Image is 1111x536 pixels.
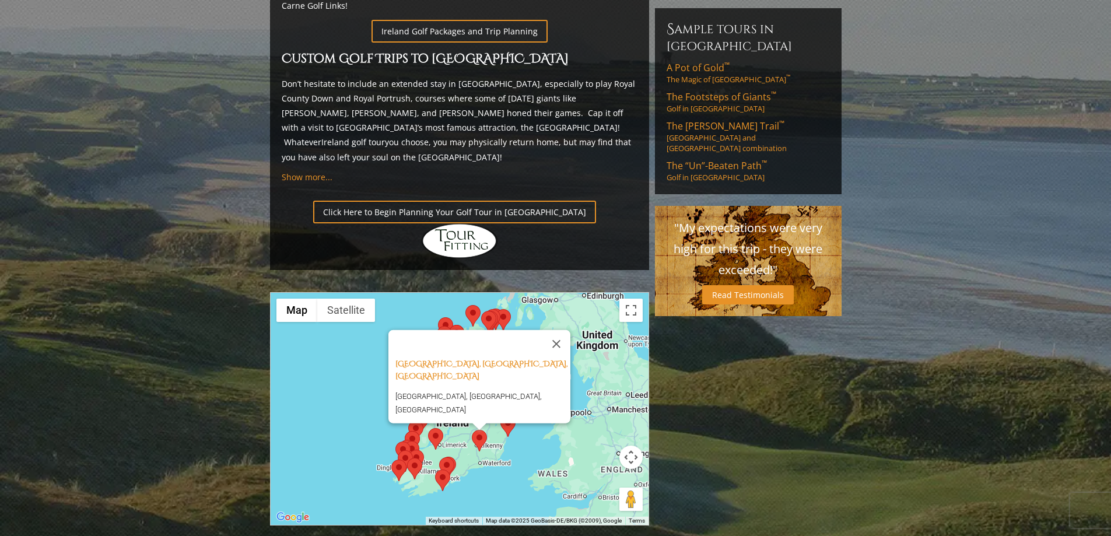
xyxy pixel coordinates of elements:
span: The Footsteps of Giants [667,90,776,103]
a: The Footsteps of Giants™Golf in [GEOGRAPHIC_DATA] [667,90,830,114]
span: The [PERSON_NAME] Trail [667,120,784,132]
button: Keyboard shortcuts [429,517,479,525]
p: "My expectations were very high for this trip - they were exceeded!" [667,218,830,281]
a: Ireland golf tour [321,136,385,148]
a: Terms (opens in new tab) [629,517,645,524]
span: Map data ©2025 GeoBasis-DE/BKG (©2009), Google [486,517,622,524]
h6: Sample Tours in [GEOGRAPHIC_DATA] [667,20,830,54]
p: [GEOGRAPHIC_DATA], [GEOGRAPHIC_DATA], [GEOGRAPHIC_DATA] [395,389,570,416]
p: Don’t hesitate to include an extended stay in [GEOGRAPHIC_DATA], especially to play Royal County ... [282,76,637,164]
sup: ™ [786,73,790,81]
a: Open this area in Google Maps (opens a new window) [274,510,312,525]
sup: ™ [762,158,767,168]
button: Drag Pegman onto the map to open Street View [619,488,643,511]
button: Show satellite imagery [317,299,375,322]
a: A Pot of Gold™The Magic of [GEOGRAPHIC_DATA]™ [667,61,830,85]
a: Click Here to Begin Planning Your Golf Tour in [GEOGRAPHIC_DATA] [313,201,596,223]
a: [GEOGRAPHIC_DATA], [GEOGRAPHIC_DATA], [GEOGRAPHIC_DATA] [395,359,567,381]
sup: ™ [779,118,784,128]
a: Show more... [282,171,332,183]
a: The [PERSON_NAME] Trail™[GEOGRAPHIC_DATA] and [GEOGRAPHIC_DATA] combination [667,120,830,153]
img: Hidden Links [422,223,497,258]
span: A Pot of Gold [667,61,730,74]
a: The “Un”-Beaten Path™Golf in [GEOGRAPHIC_DATA] [667,159,830,183]
a: Read Testimonials [702,285,794,304]
a: Ireland Golf Packages and Trip Planning [371,20,548,43]
button: Toggle fullscreen view [619,299,643,322]
h2: Custom Golf Trips to [GEOGRAPHIC_DATA] [282,50,637,69]
sup: ™ [724,60,730,70]
button: Map camera controls [619,446,643,469]
button: Close [542,330,570,358]
sup: ™ [771,89,776,99]
button: Show street map [276,299,317,322]
span: The “Un”-Beaten Path [667,159,767,172]
img: Google [274,510,312,525]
